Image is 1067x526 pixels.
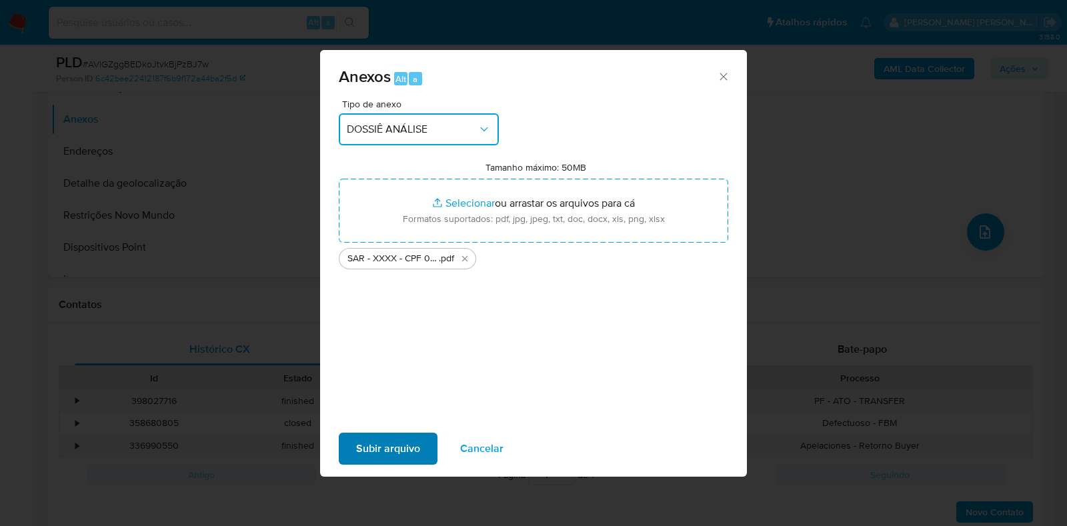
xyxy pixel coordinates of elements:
button: Fechar [717,70,729,82]
span: .pdf [439,252,454,265]
span: Alt [395,73,406,85]
span: a [413,73,417,85]
ul: Arquivos selecionados [339,243,728,269]
span: Cancelar [460,434,503,463]
span: Subir arquivo [356,434,420,463]
span: Tipo de anexo [342,99,502,109]
button: Excluir SAR - XXXX - CPF 08831294938 - MATEUS DE MADUREIRA SVIDNICKI.pdf [457,251,473,267]
span: SAR - XXXX - CPF 08831294938 - [PERSON_NAME] [347,252,439,265]
span: DOSSIÊ ANÁLISE [347,123,477,136]
label: Tamanho máximo: 50MB [485,161,586,173]
button: DOSSIÊ ANÁLISE [339,113,499,145]
button: Cancelar [443,433,521,465]
button: Subir arquivo [339,433,437,465]
span: Anexos [339,65,391,88]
